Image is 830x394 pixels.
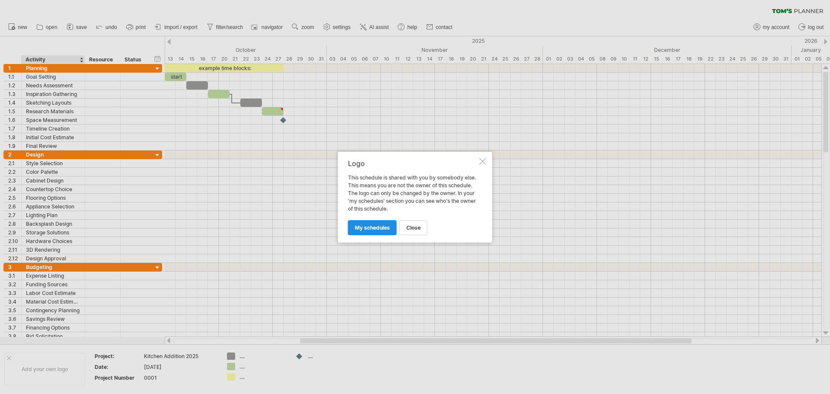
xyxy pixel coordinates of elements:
div: This schedule is shared with you by somebody else. This means you are not the owner of this sched... [348,160,478,235]
span: my schedules [355,224,390,231]
span: close [406,224,421,231]
a: my schedules [348,220,397,235]
div: Logo [348,160,478,167]
a: close [399,220,428,235]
